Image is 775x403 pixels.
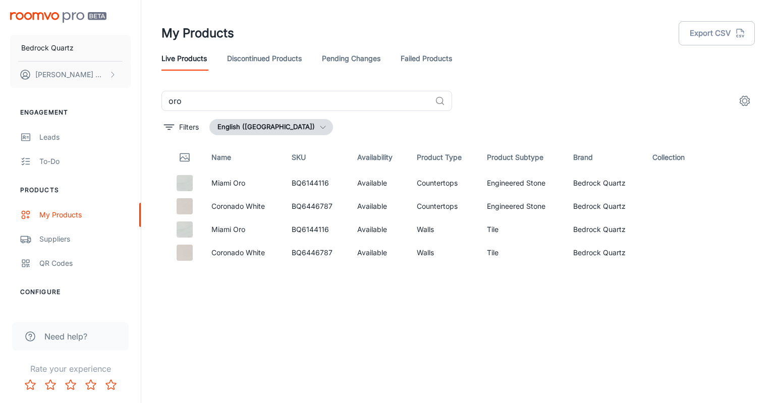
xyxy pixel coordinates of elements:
button: Rate 4 star [81,375,101,395]
input: Search [161,91,431,111]
a: Live Products [161,46,207,71]
th: Collection [644,143,705,171]
td: BQ6144116 [284,171,349,195]
th: Availability [349,143,409,171]
button: [PERSON_NAME] Quartz [10,62,131,88]
th: Brand [565,143,644,171]
td: Available [349,218,409,241]
th: SKU [284,143,349,171]
button: Rate 1 star [20,375,40,395]
button: Rate 5 star [101,375,121,395]
td: Available [349,195,409,218]
h1: My Products [161,24,234,42]
td: Bedrock Quartz [565,171,644,195]
td: BQ6144116 [284,218,349,241]
td: Available [349,241,409,264]
a: Failed Products [401,46,452,71]
th: Product Subtype [479,143,565,171]
td: Engineered Stone [479,171,565,195]
button: Export CSV [679,21,755,45]
div: To-do [39,156,131,167]
svg: Thumbnail [179,151,191,163]
a: Miami Oro [211,179,245,187]
div: Leads [39,132,131,143]
a: Miami Oro [211,225,245,234]
a: Coronado White [211,202,265,210]
div: Suppliers [39,234,131,245]
a: Pending Changes [322,46,380,71]
div: QR Codes [39,258,131,269]
td: Countertops [409,195,479,218]
p: Rate your experience [8,363,133,375]
button: Rate 3 star [61,375,81,395]
p: Bedrock Quartz [21,42,74,53]
p: Filters [179,122,199,133]
td: Bedrock Quartz [565,195,644,218]
td: BQ6446787 [284,195,349,218]
td: Engineered Stone [479,195,565,218]
a: Coronado White [211,248,265,257]
img: Roomvo PRO Beta [10,12,106,23]
td: Countertops [409,171,479,195]
button: Rate 2 star [40,375,61,395]
button: English ([GEOGRAPHIC_DATA]) [209,119,333,135]
th: Name [203,143,284,171]
button: settings [735,91,755,111]
td: Tile [479,218,565,241]
td: Walls [409,218,479,241]
td: Tile [479,241,565,264]
td: BQ6446787 [284,241,349,264]
td: Walls [409,241,479,264]
button: Bedrock Quartz [10,35,131,61]
td: Available [349,171,409,195]
a: Discontinued Products [227,46,302,71]
span: Need help? [44,330,87,342]
p: [PERSON_NAME] Quartz [35,69,106,80]
td: Bedrock Quartz [565,241,644,264]
div: My Products [39,209,131,220]
button: filter [161,119,201,135]
th: Product Type [409,143,479,171]
td: Bedrock Quartz [565,218,644,241]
